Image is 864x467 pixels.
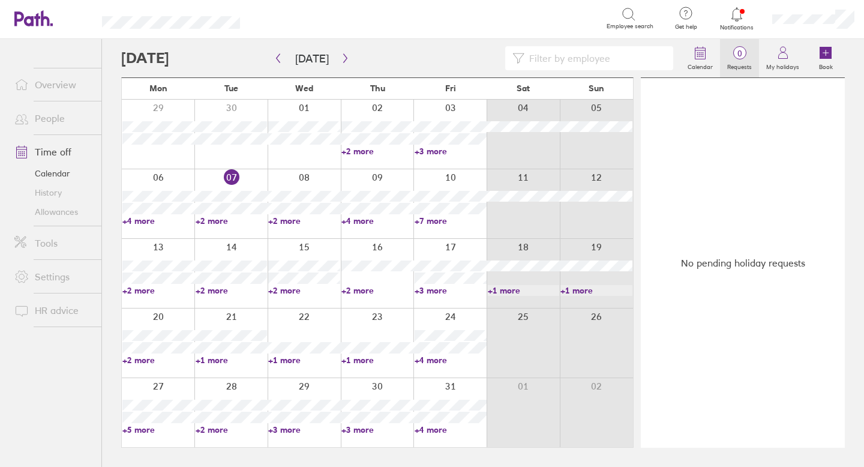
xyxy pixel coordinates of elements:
[560,285,632,296] a: +1 more
[524,47,666,70] input: Filter by employee
[196,215,268,226] a: +2 more
[268,215,340,226] a: +2 more
[607,23,653,30] span: Employee search
[488,285,560,296] a: +1 more
[341,424,413,435] a: +3 more
[5,73,101,97] a: Overview
[5,106,101,130] a: People
[122,215,194,226] a: +4 more
[759,39,806,77] a: My holidays
[517,83,530,93] span: Sat
[5,231,101,255] a: Tools
[5,265,101,289] a: Settings
[720,49,759,58] span: 0
[341,355,413,366] a: +1 more
[445,83,456,93] span: Fri
[718,6,757,31] a: Notifications
[641,78,845,448] div: No pending holiday requests
[5,202,101,221] a: Allowances
[5,140,101,164] a: Time off
[806,39,845,77] a: Book
[680,60,720,71] label: Calendar
[415,215,487,226] a: +7 more
[759,60,806,71] label: My holidays
[286,49,338,68] button: [DATE]
[5,164,101,183] a: Calendar
[812,60,840,71] label: Book
[149,83,167,93] span: Mon
[667,23,706,31] span: Get help
[415,355,487,366] a: +4 more
[122,355,194,366] a: +2 more
[720,60,759,71] label: Requests
[268,355,340,366] a: +1 more
[720,39,759,77] a: 0Requests
[122,424,194,435] a: +5 more
[370,83,385,93] span: Thu
[295,83,313,93] span: Wed
[5,298,101,322] a: HR advice
[196,355,268,366] a: +1 more
[718,24,757,31] span: Notifications
[272,13,303,23] div: Search
[341,146,413,157] a: +2 more
[122,285,194,296] a: +2 more
[589,83,604,93] span: Sun
[268,424,340,435] a: +3 more
[268,285,340,296] a: +2 more
[415,424,487,435] a: +4 more
[341,285,413,296] a: +2 more
[196,285,268,296] a: +2 more
[224,83,238,93] span: Tue
[680,39,720,77] a: Calendar
[415,146,487,157] a: +3 more
[5,183,101,202] a: History
[341,215,413,226] a: +4 more
[415,285,487,296] a: +3 more
[196,424,268,435] a: +2 more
